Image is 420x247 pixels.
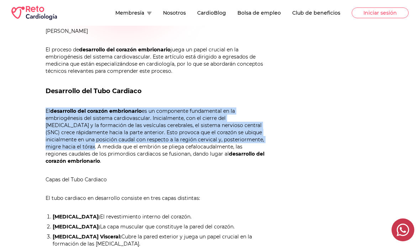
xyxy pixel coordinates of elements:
[352,7,409,18] button: Iniciar sesión
[79,46,170,53] strong: desarrollo del corazón embrionario
[50,108,142,114] strong: desarrollo del corazón embrionario
[53,213,100,220] strong: [MEDICAL_DATA]:
[53,233,121,240] strong: [MEDICAL_DATA] Visceral:
[46,107,265,165] p: El es un componente fundamental en la embriogénesis del sistema cardiovascular. Inicialmente, con...
[46,27,265,35] p: [PERSON_NAME]
[46,176,265,183] h4: Capas del Tubo Cardiaco
[46,86,265,96] h3: Desarrollo del Tubo Cardiaco
[197,9,226,16] button: CardioBlog
[115,9,152,16] button: Membresía
[46,195,265,202] p: El tubo cardiaco en desarrollo consiste en tres capas distintas:
[11,6,57,20] img: RETO Cardio Logo
[53,223,265,230] li: La capa muscular que constituye la pared del corazón.
[46,46,265,75] p: El proceso de juega un papel crucial en la embriogénesis del sistema cardiovascular. Este artícul...
[53,213,265,220] li: El revestimiento interno del corazón.
[163,9,186,16] button: Nosotros
[237,9,281,16] button: Bolsa de empleo
[53,223,100,230] strong: [MEDICAL_DATA]:
[292,9,340,16] button: Club de beneficios
[46,151,264,164] strong: desarrollo del corazón embrionario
